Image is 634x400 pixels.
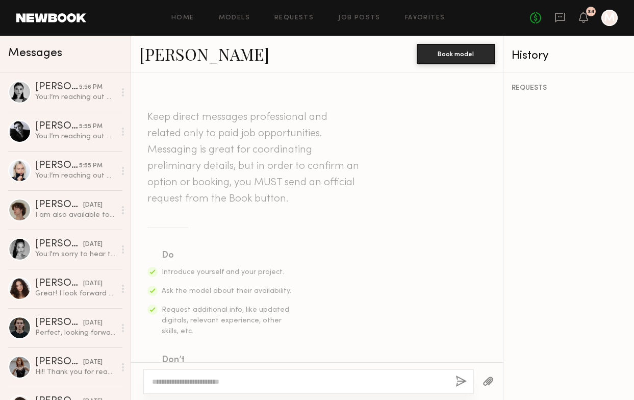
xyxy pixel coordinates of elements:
div: Do [162,248,292,263]
div: Hi!! Thank you for reaching out! Currently Im overseas and will be back to [GEOGRAPHIC_DATA] on [... [35,367,115,377]
div: [PERSON_NAME] [35,318,83,328]
a: Models [219,15,250,21]
div: [PERSON_NAME] [35,82,79,92]
div: 5:55 PM [79,161,103,171]
div: You: I’m reaching out on behalf of our brands, Gelato Pique and SNIDEL. We often create simple UG... [35,92,115,102]
div: Perfect, looking forward to seeing you [35,328,115,338]
div: [DATE] [83,358,103,367]
a: Requests [274,15,314,21]
a: [PERSON_NAME] [139,43,269,65]
div: Great! I look forward to meeting you or the staff [DATE]. [35,289,115,298]
div: I am also available to visit your store beforehand if you would like to let me know when it would... [35,210,115,220]
a: Home [171,15,194,21]
div: You: I’m reaching out on behalf of our brands, Gelato Pique and SNIDEL. We often create simple UG... [35,171,115,181]
div: 5:56 PM [79,83,103,92]
div: [DATE] [83,201,103,210]
div: [DATE] [83,240,103,249]
div: 34 [588,9,595,15]
div: Don’t [162,353,292,367]
div: [PERSON_NAME] [35,279,83,289]
div: [DATE] [83,279,103,289]
div: [PERSON_NAME] [35,200,83,210]
header: Keep direct messages professional and related only to paid job opportunities. Messaging is great ... [147,109,362,207]
a: Book model [417,49,495,58]
button: Book model [417,44,495,64]
a: Job Posts [338,15,381,21]
span: Introduce yourself and your project. [162,269,284,276]
div: You: I’m reaching out on behalf of our brands, Gelato Pique and SNIDEL. We often create simple UG... [35,132,115,141]
div: REQUESTS [512,85,626,92]
a: M [601,10,618,26]
div: 5:55 PM [79,122,103,132]
div: You: I'm sorry to hear that. Thank you for showing interests in working with us and we also look ... [35,249,115,259]
div: [PERSON_NAME] [35,121,79,132]
span: Messages [8,47,62,59]
div: [PERSON_NAME] [35,239,83,249]
div: [PERSON_NAME] [35,161,79,171]
div: [DATE] [83,318,103,328]
div: [PERSON_NAME] [35,357,83,367]
a: Favorites [405,15,445,21]
span: Request additional info, like updated digitals, relevant experience, other skills, etc. [162,307,289,335]
span: Ask the model about their availability. [162,288,291,294]
div: History [512,50,626,62]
